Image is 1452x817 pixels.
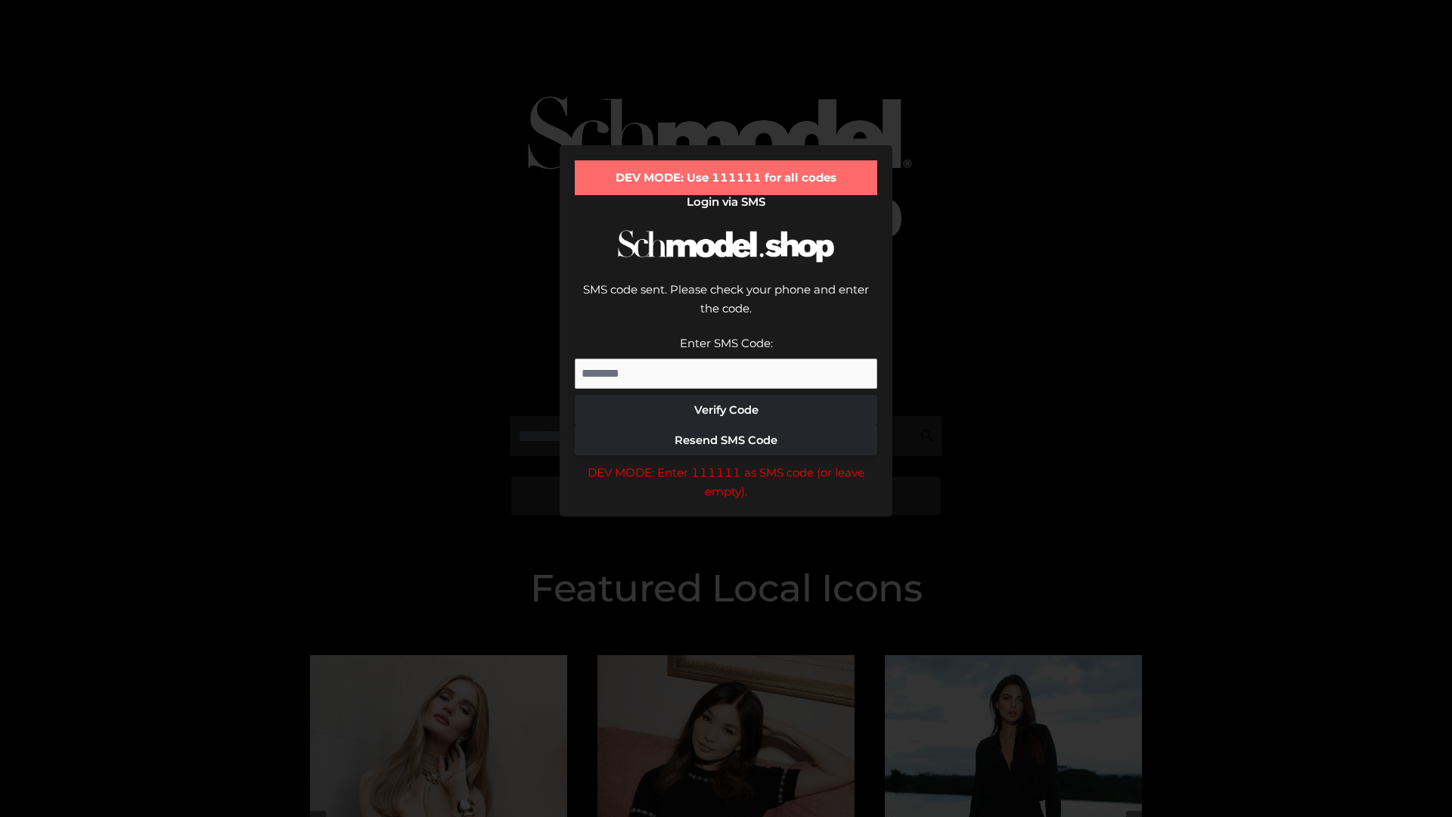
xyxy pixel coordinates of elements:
[680,336,773,350] label: Enter SMS Code:
[575,463,877,502] div: DEV MODE: Enter 111111 as SMS code (or leave empty).
[575,280,877,334] div: SMS code sent. Please check your phone and enter the code.
[575,195,877,209] h2: Login via SMS
[613,216,839,276] img: Schmodel Logo
[575,160,877,195] div: DEV MODE: Use 111111 for all codes
[575,425,877,455] button: Resend SMS Code
[575,395,877,425] button: Verify Code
